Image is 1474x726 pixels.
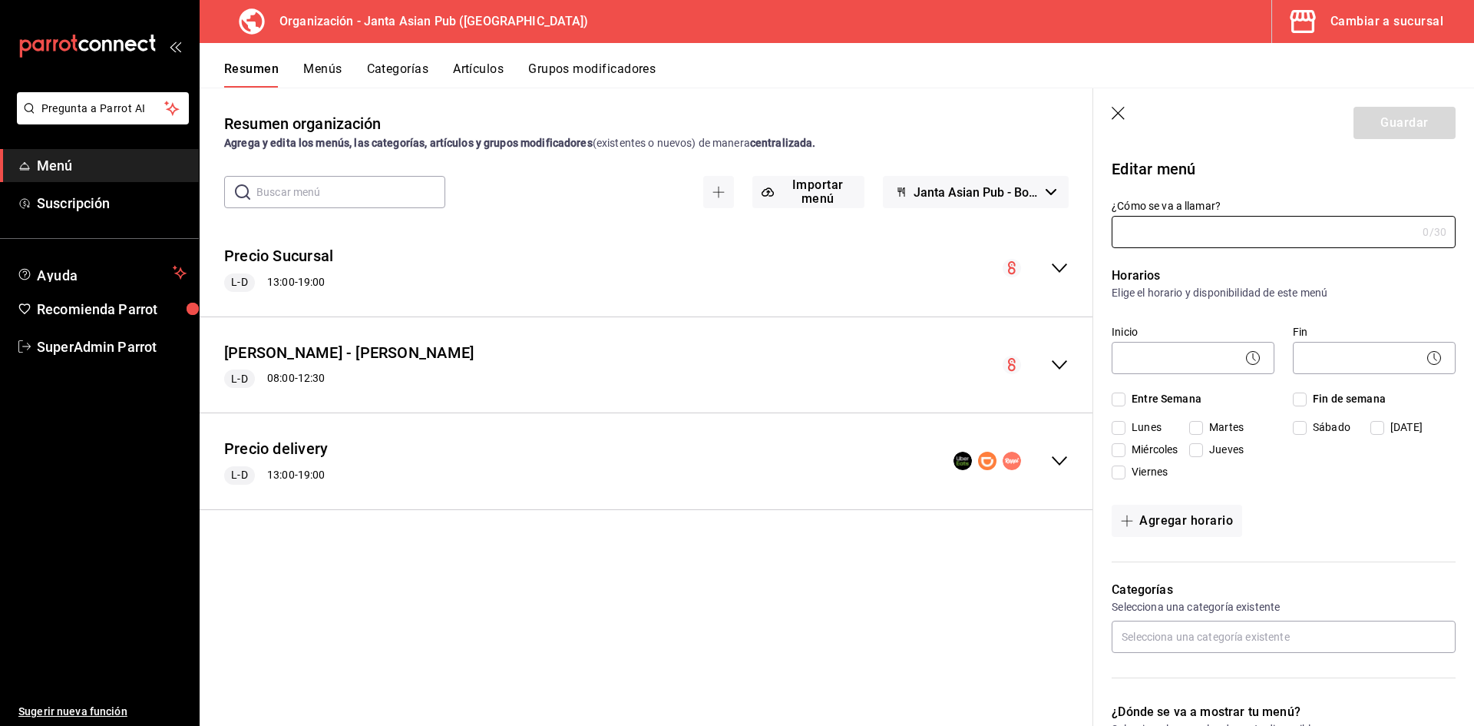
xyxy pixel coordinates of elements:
span: Sábado [1307,419,1350,436]
input: Buscar menú [256,177,445,207]
p: Elige el horario y disponibilidad de este menú [1112,285,1456,300]
p: Categorías [1112,581,1456,599]
button: Categorías [367,61,429,88]
label: Fin [1293,327,1456,337]
span: Menú [37,155,187,176]
label: Inicio [1112,327,1274,337]
button: Precio delivery [224,438,328,460]
div: Cambiar a sucursal [1330,11,1443,32]
span: L-D [225,467,253,483]
button: Agregar horario [1112,505,1242,537]
div: 13:00 - 19:00 [224,273,333,292]
span: Miércoles [1125,442,1178,458]
span: Sugerir nueva función [18,704,187,720]
span: Pregunta a Parrot AI [41,101,165,117]
span: [DATE] [1384,419,1423,436]
button: [PERSON_NAME] - [PERSON_NAME] [224,342,474,364]
button: Grupos modificadores [528,61,656,88]
p: Horarios [1112,267,1456,285]
span: Entre Semana [1125,391,1201,407]
div: collapse-menu-row [200,426,1093,497]
span: Recomienda Parrot [37,299,187,320]
button: Menús [303,61,342,88]
p: ¿Dónde se va a mostrar tu menú? [1112,703,1456,721]
p: Selecciona una categoría existente [1112,599,1456,615]
span: Fin de semana [1307,391,1386,407]
a: Pregunta a Parrot AI [11,111,189,128]
h3: Organización - Janta Asian Pub ([GEOGRAPHIC_DATA]) [267,12,589,31]
button: Artículos [453,61,504,88]
button: Resumen [224,61,279,88]
span: Jueves [1203,442,1244,458]
span: L-D [225,274,253,290]
input: Selecciona una categoría existente [1112,621,1456,653]
span: SuperAdmin Parrot [37,336,187,357]
button: Pregunta a Parrot AI [17,92,189,124]
label: ¿Cómo se va a llamar? [1112,201,1456,211]
span: Suscripción [37,193,187,214]
span: L-D [225,371,253,387]
strong: Agrega y edita los menús, las categorías, artículos y grupos modificadores [224,137,593,149]
div: 08:00 - 12:30 [224,370,474,388]
button: Importar menú [752,176,864,208]
div: collapse-menu-row [200,233,1093,304]
button: Precio Sucursal [224,245,333,267]
div: (existentes o nuevos) de manera [224,135,1069,151]
button: Janta Asian Pub - Borrador [883,176,1069,208]
div: 13:00 - 19:00 [224,466,328,485]
span: Viernes [1125,464,1168,480]
div: Resumen organización [224,112,382,135]
span: Lunes [1125,419,1162,436]
span: Janta Asian Pub - Borrador [914,185,1039,200]
button: open_drawer_menu [169,40,181,52]
strong: centralizada. [750,137,816,149]
span: Ayuda [37,264,167,282]
div: collapse-menu-row [200,330,1093,401]
div: navigation tabs [224,61,1474,88]
p: Editar menú [1112,157,1456,181]
span: Martes [1203,419,1244,436]
div: 0 /30 [1423,224,1446,240]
